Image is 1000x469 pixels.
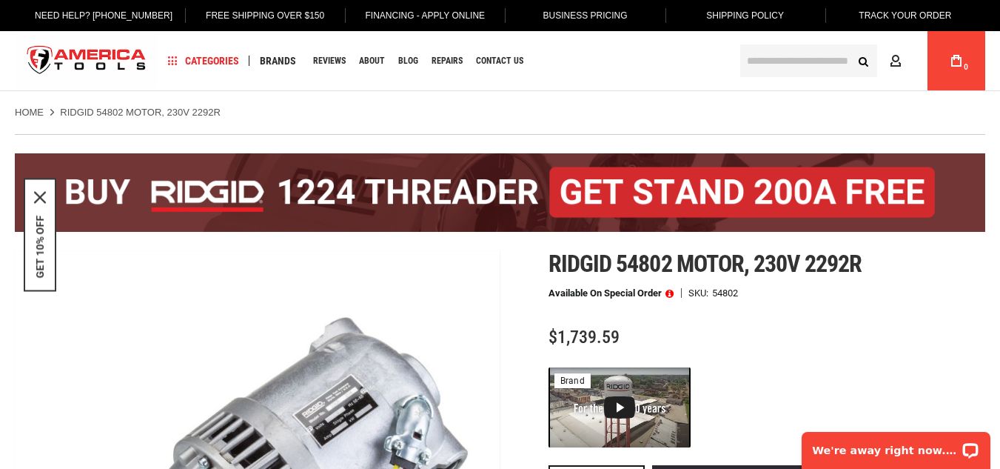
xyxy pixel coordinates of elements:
[15,106,44,119] a: Home
[548,250,862,278] span: Ridgid 54802 motor, 230v 2292r
[964,63,968,71] span: 0
[313,56,346,65] span: Reviews
[712,288,738,298] div: 54802
[15,33,158,89] img: America Tools
[260,56,296,66] span: Brands
[476,56,523,65] span: Contact Us
[161,51,246,71] a: Categories
[469,51,530,71] a: Contact Us
[15,33,158,89] a: store logo
[392,51,425,71] a: Blog
[352,51,392,71] a: About
[34,191,46,203] button: Close
[942,31,970,90] a: 0
[398,56,418,65] span: Blog
[688,288,712,298] strong: SKU
[306,51,352,71] a: Reviews
[548,327,620,347] span: $1,739.59
[792,422,1000,469] iframe: LiveChat chat widget
[168,56,239,66] span: Categories
[706,10,784,21] span: Shipping Policy
[34,215,46,278] button: GET 10% OFF
[34,191,46,203] svg: close icon
[849,47,877,75] button: Search
[253,51,303,71] a: Brands
[425,51,469,71] a: Repairs
[432,56,463,65] span: Repairs
[548,288,674,299] p: Available on Special Order
[15,153,985,232] img: BOGO: Buy the RIDGID® 1224 Threader (26092), get the 92467 200A Stand FREE!
[359,56,385,65] span: About
[60,107,221,118] strong: RIDGID 54802 MOTOR, 230V 2292R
